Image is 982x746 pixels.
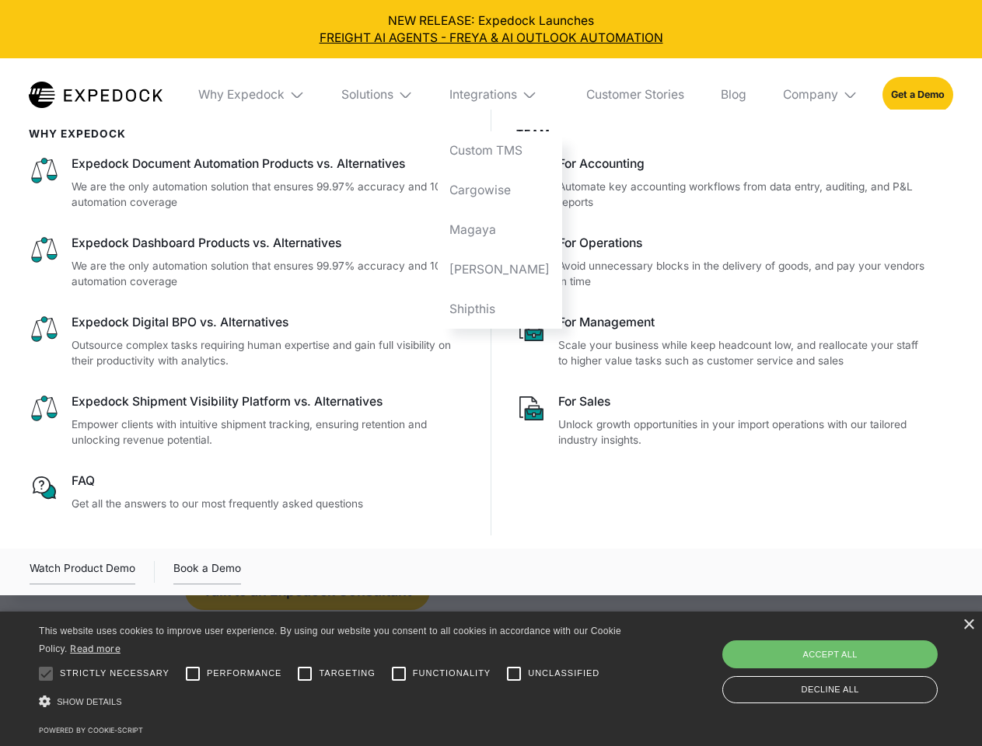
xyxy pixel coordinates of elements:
a: Expedock Digital BPO vs. AlternativesOutsource complex tasks requiring human expertise and gain f... [29,314,467,369]
a: [PERSON_NAME] [438,249,562,289]
span: Functionality [413,667,491,680]
p: We are the only automation solution that ensures 99.97% accuracy and 100% automation coverage [72,179,467,211]
div: Watch Product Demo [30,559,135,584]
a: For ManagementScale your business while keep headcount low, and reallocate your staff to higher v... [516,314,929,369]
div: Expedock Dashboard Products vs. Alternatives [72,235,467,252]
span: This website uses cookies to improve user experience. By using our website you consent to all coo... [39,626,621,654]
a: Expedock Dashboard Products vs. AlternativesWe are the only automation solution that ensures 99.9... [29,235,467,290]
a: open lightbox [30,559,135,584]
a: For OperationsAvoid unnecessary blocks in the delivery of goods, and pay your vendors in time [516,235,929,290]
div: Why Expedock [198,87,285,103]
div: Integrations [449,87,517,103]
span: Targeting [319,667,375,680]
div: WHy Expedock [29,127,467,140]
div: Why Expedock [187,58,317,131]
div: FAQ [72,472,467,490]
a: Expedock Shipment Visibility Platform vs. AlternativesEmpower clients with intuitive shipment tra... [29,393,467,448]
p: Get all the answers to our most frequently asked questions [72,496,467,512]
span: Strictly necessary [60,667,169,680]
p: Avoid unnecessary blocks in the delivery of goods, and pay your vendors in time [558,258,928,290]
a: Shipthis [438,289,562,329]
a: Powered by cookie-script [39,726,143,734]
div: Expedock Document Automation Products vs. Alternatives [72,155,467,173]
a: Read more [70,643,121,654]
p: Automate key accounting workflows from data entry, auditing, and P&L reports [558,179,928,211]
a: Cargowise [438,171,562,211]
div: Team [516,127,929,140]
a: FREIGHT AI AGENTS - FREYA & AI OUTLOOK AUTOMATION [12,30,970,47]
a: Book a Demo [173,559,241,584]
a: Magaya [438,210,562,249]
p: Empower clients with intuitive shipment tracking, ensuring retention and unlocking revenue potent... [72,417,467,448]
p: Scale your business while keep headcount low, and reallocate your staff to higher value tasks suc... [558,337,928,369]
a: For SalesUnlock growth opportunities in your import operations with our tailored industry insights. [516,393,929,448]
span: Performance [207,667,282,680]
a: For AccountingAutomate key accounting workflows from data entry, auditing, and P&L reports [516,155,929,211]
a: Blog [708,58,758,131]
div: Expedock Digital BPO vs. Alternatives [72,314,467,331]
p: Unlock growth opportunities in your import operations with our tailored industry insights. [558,417,928,448]
div: For Operations [558,235,928,252]
div: For Sales [558,393,928,410]
a: Customer Stories [574,58,696,131]
div: For Management [558,314,928,331]
div: Show details [39,692,627,713]
nav: Integrations [438,131,562,329]
div: Company [771,58,870,131]
div: Solutions [329,58,425,131]
p: Outsource complex tasks requiring human expertise and gain full visibility on their productivity ... [72,337,467,369]
a: FAQGet all the answers to our most frequently asked questions [29,472,467,511]
div: Company [783,87,838,103]
div: Expedock Shipment Visibility Platform vs. Alternatives [72,393,467,410]
a: Expedock Document Automation Products vs. AlternativesWe are the only automation solution that en... [29,155,467,211]
div: Solutions [341,87,393,103]
span: Unclassified [528,667,599,680]
a: Custom TMS [438,131,562,171]
div: NEW RELEASE: Expedock Launches [12,12,970,47]
span: Show details [57,697,122,706]
p: We are the only automation solution that ensures 99.97% accuracy and 100% automation coverage [72,258,467,290]
a: Get a Demo [882,77,953,112]
div: For Accounting [558,155,928,173]
iframe: Chat Widget [723,578,982,746]
div: Integrations [438,58,562,131]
